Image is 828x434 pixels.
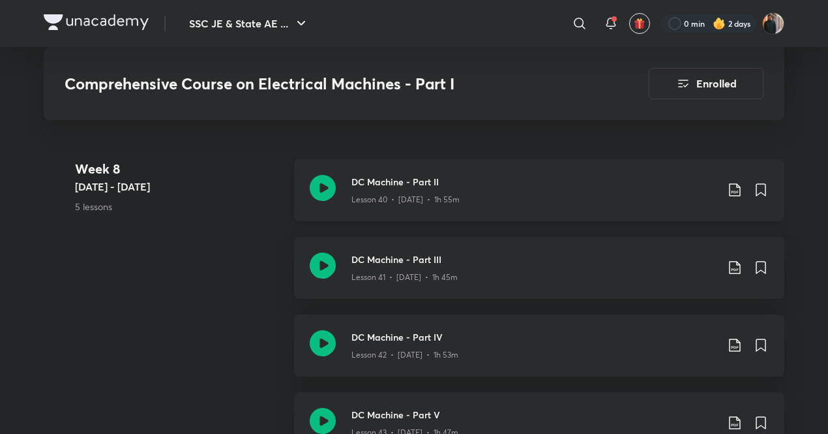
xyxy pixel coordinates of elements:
p: 5 lessons [75,200,284,213]
button: Enrolled [649,68,763,99]
img: Anish kumar [762,12,784,35]
img: streak [713,17,726,30]
h3: DC Machine - Part V [351,408,717,422]
h3: Comprehensive Course on Electrical Machines - Part I [65,74,575,93]
p: Lesson 40 • [DATE] • 1h 55m [351,194,460,206]
img: avatar [634,18,645,29]
button: SSC JE & State AE ... [181,10,317,37]
h3: DC Machine - Part III [351,253,717,266]
h3: DC Machine - Part II [351,175,717,189]
a: Company Logo [44,14,149,33]
img: Company Logo [44,14,149,30]
h3: DC Machine - Part IV [351,330,717,344]
a: DC Machine - Part IILesson 40 • [DATE] • 1h 55m [294,159,784,237]
h5: [DATE] - [DATE] [75,179,284,194]
a: DC Machine - Part IVLesson 42 • [DATE] • 1h 53m [294,315,784,392]
h4: Week 8 [75,159,284,179]
button: avatar [629,13,650,34]
a: DC Machine - Part IIILesson 41 • [DATE] • 1h 45m [294,237,784,315]
p: Lesson 41 • [DATE] • 1h 45m [351,271,458,283]
p: Lesson 42 • [DATE] • 1h 53m [351,349,458,361]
